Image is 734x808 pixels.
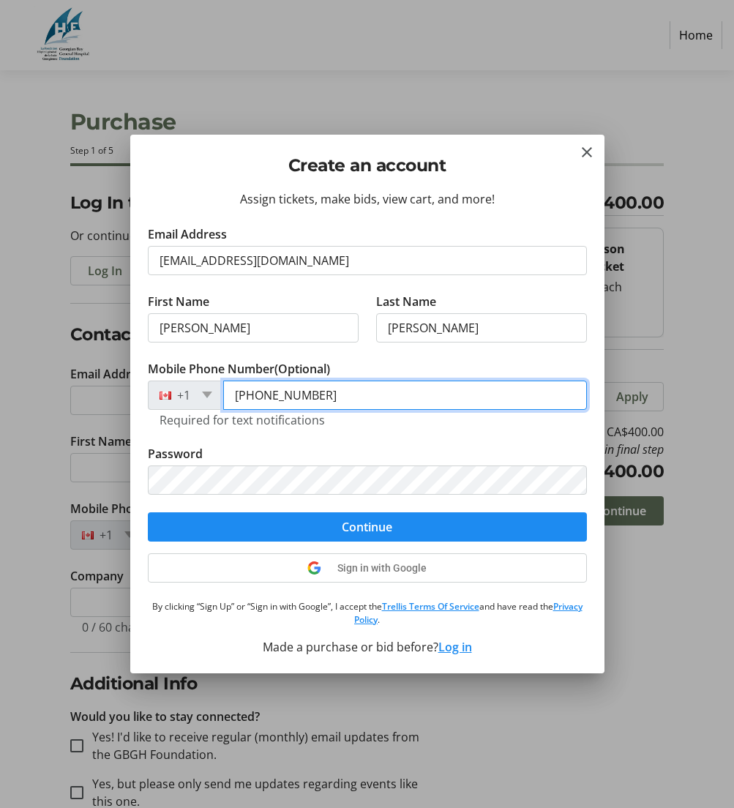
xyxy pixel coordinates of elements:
input: (506) 234-5678 [223,381,587,410]
tr-hint: Required for text notifications [160,413,325,427]
input: Email Address [148,246,587,275]
span: Continue [342,518,392,536]
div: Made a purchase or bid before? [148,638,587,656]
label: Email Address [148,225,227,243]
div: Assign tickets, make bids, view cart, and more! [148,190,587,208]
button: Sign in with Google [148,553,587,583]
button: Close [578,143,596,161]
span: Sign in with Google [337,562,427,574]
p: By clicking “Sign Up” or “Sign in with Google”, I accept the and have read the . [148,600,587,626]
a: Trellis Terms Of Service [382,600,479,613]
label: First Name [148,293,209,310]
button: Log in [438,638,472,656]
a: Privacy Policy [354,600,583,626]
label: Last Name [376,293,436,310]
button: Continue [148,512,587,542]
label: Mobile Phone Number (Optional) [148,360,330,378]
h2: Create an account [148,152,587,178]
label: Password [148,445,203,463]
input: First Name [148,313,359,343]
input: Last Name [376,313,587,343]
